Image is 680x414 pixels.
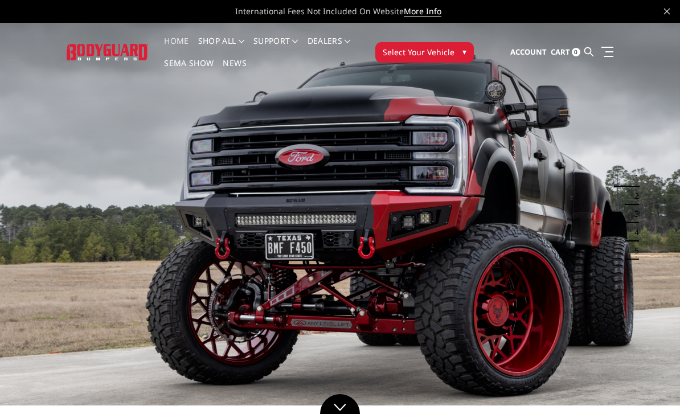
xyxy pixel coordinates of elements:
button: 5 of 5 [628,241,639,260]
button: 1 of 5 [628,169,639,187]
a: News [223,59,246,81]
a: Home [164,37,189,59]
button: 4 of 5 [628,223,639,241]
span: Cart [551,47,570,57]
a: Support [253,37,298,59]
span: 0 [572,48,580,56]
span: ▾ [462,46,466,58]
iframe: Chat Widget [623,359,680,414]
button: 3 of 5 [628,205,639,223]
a: Click to Down [320,394,360,414]
a: shop all [198,37,244,59]
a: More Info [404,6,441,17]
a: Cart 0 [551,37,580,68]
a: Account [510,37,547,68]
span: Select Your Vehicle [383,46,454,58]
img: BODYGUARD BUMPERS [67,44,148,60]
a: Dealers [308,37,351,59]
span: Account [510,47,547,57]
button: Select Your Vehicle [375,42,474,63]
button: 2 of 5 [628,187,639,205]
a: SEMA Show [164,59,214,81]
